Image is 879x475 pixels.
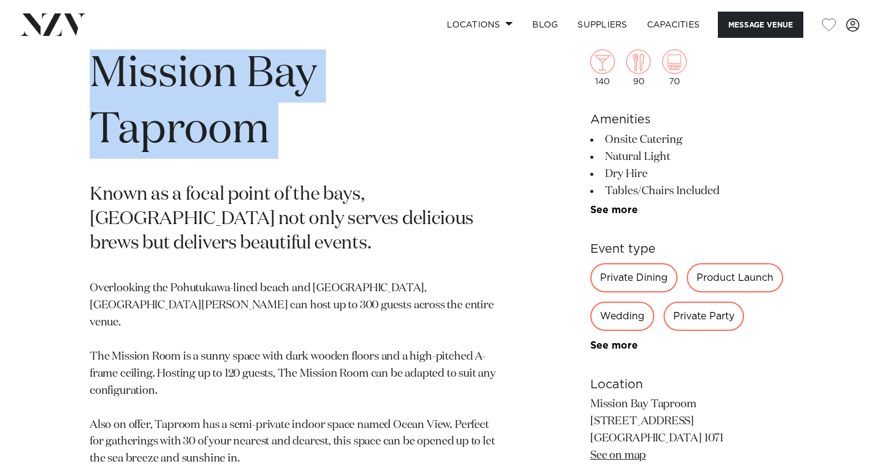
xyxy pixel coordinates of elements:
[590,183,789,200] li: Tables/Chairs Included
[523,12,568,38] a: BLOG
[590,49,615,86] div: 140
[626,49,651,74] img: dining.png
[664,302,744,331] div: Private Party
[590,165,789,183] li: Dry Hire
[590,302,654,331] div: Wedding
[590,240,789,258] h6: Event type
[590,148,789,165] li: Natural Light
[626,49,651,86] div: 90
[568,12,637,38] a: SUPPLIERS
[590,396,789,465] p: Mission Bay Taproom [STREET_ADDRESS] [GEOGRAPHIC_DATA] 1071
[590,263,678,292] div: Private Dining
[718,12,803,38] button: Message Venue
[590,111,789,129] h6: Amenities
[687,263,783,292] div: Product Launch
[590,49,615,74] img: cocktail.png
[90,183,504,256] p: Known as a focal point of the bays, [GEOGRAPHIC_DATA] not only serves delicious brews but deliver...
[662,49,687,74] img: theatre.png
[662,49,687,86] div: 70
[590,375,789,394] h6: Location
[590,131,789,148] li: Onsite Catering
[90,46,504,159] h1: Mission Bay Taproom
[437,12,523,38] a: Locations
[590,450,646,461] a: See on map
[20,13,86,35] img: nzv-logo.png
[637,12,710,38] a: Capacities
